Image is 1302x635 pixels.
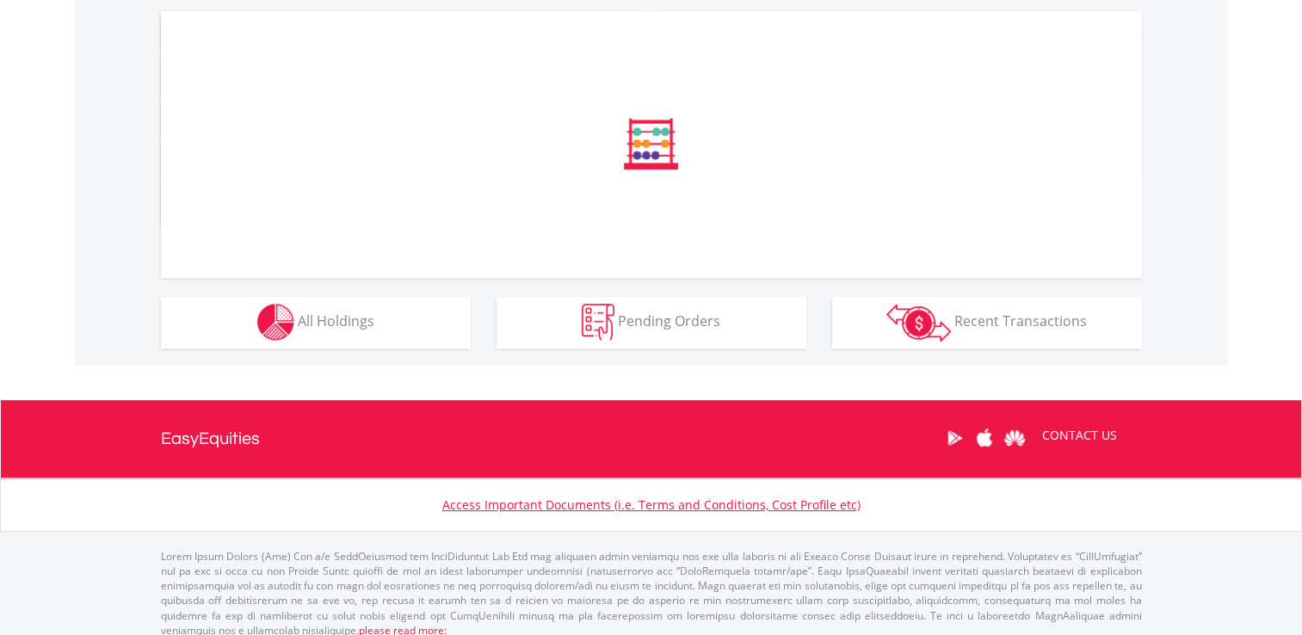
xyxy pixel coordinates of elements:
[886,304,951,342] img: transactions-zar-wht.png
[298,311,374,330] span: All Holdings
[618,311,720,330] span: Pending Orders
[257,304,294,341] img: holdings-wht.png
[940,411,970,465] a: Google Play
[832,297,1142,348] button: Recent Transactions
[161,400,260,478] a: EasyEquities
[161,297,471,348] button: All Holdings
[970,411,1000,465] a: Apple
[582,304,614,341] img: pending_instructions-wht.png
[954,311,1087,330] span: Recent Transactions
[1000,411,1030,465] a: Huawei
[442,496,861,513] a: Access Important Documents (i.e. Terms and Conditions, Cost Profile etc)
[497,297,806,348] button: Pending Orders
[1030,411,1129,459] a: CONTACT US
